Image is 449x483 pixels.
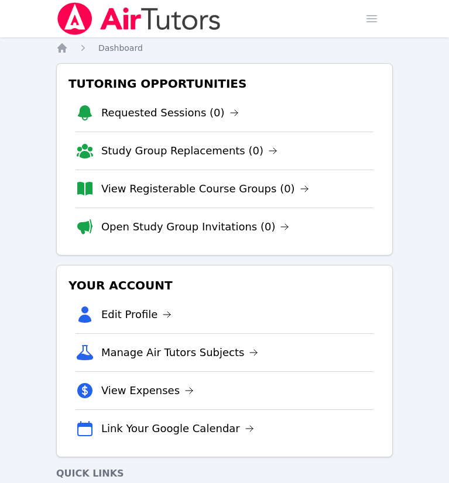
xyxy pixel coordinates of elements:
h4: Quick Links [56,467,393,481]
a: Dashboard [98,42,143,54]
a: Open Study Group Invitations (0) [101,219,290,235]
a: View Registerable Course Groups (0) [101,181,309,197]
h3: Your Account [66,275,383,296]
h3: Tutoring Opportunities [66,73,383,94]
a: Requested Sessions (0) [101,105,239,121]
a: Link Your Google Calendar [101,420,254,437]
a: Edit Profile [101,306,172,323]
a: Manage Air Tutors Subjects [101,344,259,361]
nav: Breadcrumb [56,42,393,54]
a: Study Group Replacements (0) [101,143,277,159]
span: Dashboard [98,43,143,53]
img: Air Tutors [56,2,222,35]
a: View Expenses [101,382,194,399]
